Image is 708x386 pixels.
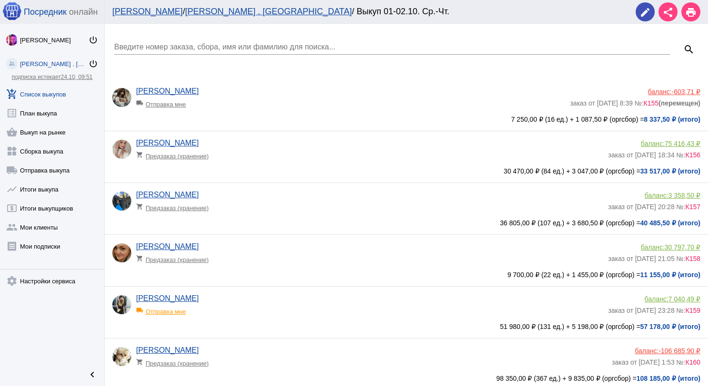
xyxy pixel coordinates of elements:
[136,139,199,147] a: [PERSON_NAME]
[112,116,700,123] div: 7 250,00 ₽ (16 ед.) + 1 087,50 ₽ (оргсбор) =
[6,203,18,214] mat-icon: local_atm
[608,303,700,314] div: заказ от [DATE] 23:28 №:
[112,140,131,159] img: jpYarlG_rMSRdqPbVPQVGBq6sjAws1PGEm5gZ1VrcU0z7HB6t_6-VAYqmDps2aDbz8He_Uz8T3ZkfUszj2kIdyl7.jpg
[136,251,215,263] div: Предзаказ (хранение)
[570,96,700,107] div: заказ от [DATE] 8:39 №:
[112,243,131,262] img: lTMkEctRifZclLSmMfjPiqPo9_IitIQc7Zm9_kTpSvtuFf7FYwI_Wl6KSELaRxoJkUZJMTCIoWL9lUW6Yz6GDjvR.jpg
[669,295,700,303] span: 7 040,49 ₽
[640,271,700,279] b: 11 155,00 ₽ (итого)
[112,375,700,382] div: 98 350,00 ₽ (367 ед.) + 9 835,00 ₽ (оргсбор) =
[644,116,700,123] b: 8 337,50 ₽ (итого)
[6,145,18,157] mat-icon: widgets
[659,99,700,107] b: (перемещен)
[88,35,98,45] mat-icon: power_settings_new
[6,107,18,119] mat-icon: list_alt
[608,251,700,262] div: заказ от [DATE] 21:05 №:
[112,7,626,17] div: / / Выкуп 01-02.10. Ср.-Чт.
[608,295,700,303] div: баланс:
[185,7,352,16] a: [PERSON_NAME] . [GEOGRAPHIC_DATA]
[136,99,146,106] mat-icon: local_shipping
[24,7,67,17] span: Посредник
[685,255,700,262] span: К158
[608,147,700,159] div: заказ от [DATE] 18:34 №:
[685,7,697,18] mat-icon: print
[640,323,700,330] b: 57 178,00 ₽ (итого)
[69,7,98,17] span: онлайн
[6,164,18,176] mat-icon: local_shipping
[112,347,131,366] img: _20Z4Mz7bL_mjHcls1WGeyI0_fAfe5WRXnvaF8V8TjPSS2yzimTma9ATbedKm4CQPqyAXi7-PjwazuoQH1zep-yL.jpg
[112,192,131,211] img: YV7H7BcZRG1VT6WOa98Raj_l4iNv0isz3E1mt2TfuFZBzpPiMwqlQUCSKvQj5Pyya6uA4U-VAZzfiOpgD-JFQrq3.jpg
[87,369,98,380] mat-icon: chevron_left
[2,1,21,20] img: apple-icon-60x60.png
[6,58,18,69] img: community_200.png
[644,99,659,107] span: К155
[136,346,199,354] a: [PERSON_NAME]
[20,60,88,68] div: [PERSON_NAME] . [GEOGRAPHIC_DATA]
[570,88,700,96] div: баланс:
[639,7,651,18] mat-icon: edit
[6,88,18,100] mat-icon: add_shopping_cart
[608,243,700,251] div: баланс:
[6,183,18,195] mat-icon: show_chart
[6,222,18,233] mat-icon: group
[685,307,700,314] span: К159
[136,355,215,367] div: Предзаказ (хранение)
[136,242,199,251] a: [PERSON_NAME]
[61,74,93,80] span: 24.10, 09:51
[672,88,700,96] span: -603,71 ₽
[112,7,183,16] a: [PERSON_NAME]
[685,203,700,211] span: К157
[665,243,700,251] span: 30 797,70 ₽
[6,34,18,46] img: 73xLq58P2BOqs-qIllg3xXCtabieAB0OMVER0XTxHpc0AjG-Rb2SSuXsq4It7hEfqgBcQNho.jpg
[612,355,700,366] div: заказ от [DATE] 1:53 №:
[669,192,700,199] span: 3 358,50 ₽
[612,347,700,355] div: баланс:
[640,167,700,175] b: 33 517,00 ₽ (итого)
[136,307,146,314] mat-icon: local_shipping
[136,151,146,158] mat-icon: shopping_cart
[11,74,92,80] a: подписка истекает24.10, 09:51
[6,275,18,287] mat-icon: settings
[136,203,146,210] mat-icon: shopping_cart
[608,199,700,211] div: заказ от [DATE] 20:28 №:
[88,59,98,68] mat-icon: power_settings_new
[136,294,199,302] a: [PERSON_NAME]
[637,375,700,382] b: 108 185,00 ₽ (итого)
[136,358,146,366] mat-icon: shopping_cart
[665,140,700,147] span: 75 416,43 ₽
[662,7,674,18] mat-icon: share
[136,255,146,262] mat-icon: shopping_cart
[608,192,700,199] div: баланс:
[136,96,215,108] div: Отправка мне
[6,241,18,252] mat-icon: receipt
[112,323,700,330] div: 51 980,00 ₽ (131 ед.) + 5 198,00 ₽ (оргсбор) =
[640,219,700,227] b: 40 485,50 ₽ (итого)
[112,271,700,279] div: 9 700,00 ₽ (22 ед.) + 1 455,00 ₽ (оргсбор) =
[659,347,700,355] span: -106 685,90 ₽
[114,43,670,51] input: Введите номер заказа, сбора, имя или фамилию для поиска...
[136,199,215,212] div: Предзаказ (хранение)
[6,126,18,138] mat-icon: shopping_basket
[685,151,700,159] span: К156
[136,87,199,95] a: [PERSON_NAME]
[136,191,199,199] a: [PERSON_NAME]
[20,37,88,44] div: [PERSON_NAME]
[112,295,131,314] img: -b3CGEZm7JiWNz4MSe0vK8oszDDqK_yjx-I-Zpe58LR35vGIgXxFA2JGcGbEMVaWNP5BujAwwLFBmyesmt8751GY.jpg
[112,88,131,107] img: zOaYIX5zp8q5_iWIZvmf_obqtbvllgQpnVOlCKE-OuNuKSre4EAE6f-bI-dxQ2YBA-gyl-DZbB8ggAQIAJVyO6Ji.jpg
[136,303,215,315] div: Отправка мне
[112,167,700,175] div: 30 470,00 ₽ (84 ед.) + 3 047,00 ₽ (оргсбор) =
[608,140,700,147] div: баланс:
[112,219,700,227] div: 36 805,00 ₽ (107 ед.) + 3 680,50 ₽ (оргсбор) =
[683,44,695,55] mat-icon: search
[136,147,215,160] div: Предзаказ (хранение)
